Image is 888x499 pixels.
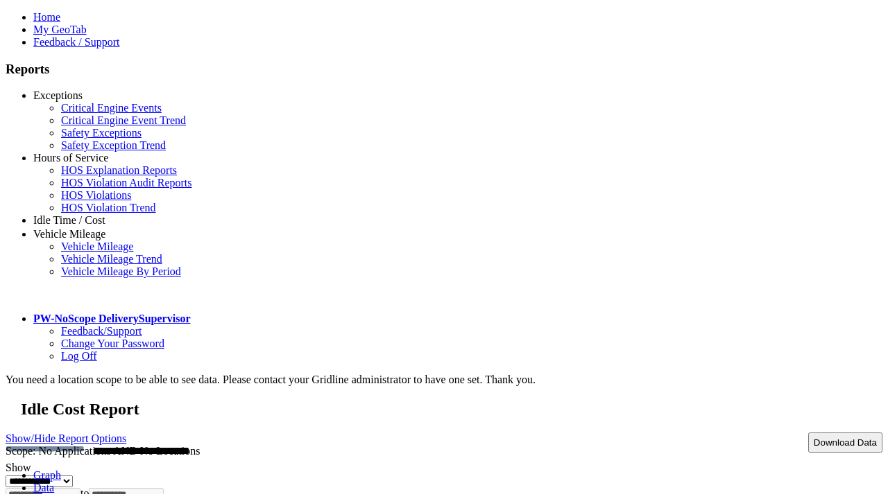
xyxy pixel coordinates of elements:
a: Safety Exceptions [61,127,142,139]
a: Home [33,11,60,23]
a: My GeoTab [33,24,87,35]
a: Idle Cost [61,227,101,238]
a: Log Off [61,350,97,362]
div: You need a location scope to be able to see data. Please contact your Gridline administrator to h... [6,374,882,386]
a: Vehicle Mileage [61,240,133,252]
a: Show/Hide Report Options [6,429,126,448]
a: Vehicle Mileage By Period [61,265,181,277]
a: Data [33,482,54,493]
a: Vehicle Mileage Trend [61,253,162,265]
a: Safety Exception Trend [61,139,166,151]
a: Exceptions [33,89,83,101]
a: HOS Explanation Reports [61,164,177,176]
h2: Idle Cost Report [21,400,882,419]
button: Download Data [808,432,882,453]
a: PW-NoScope DeliverySupervisor [33,313,190,324]
a: Hours of Service [33,152,108,164]
a: Idle Time / Cost [33,214,105,226]
label: Show [6,462,31,473]
h3: Reports [6,62,882,77]
a: HOS Violations [61,189,131,201]
a: Vehicle Mileage [33,228,105,240]
span: to [80,487,89,499]
a: Change Your Password [61,338,164,349]
a: Feedback / Support [33,36,119,48]
a: HOS Violation Trend [61,202,156,213]
span: Scope: No Applications AND No Locations [6,445,200,457]
a: Graph [33,469,61,481]
a: HOS Violation Audit Reports [61,177,192,189]
a: Critical Engine Event Trend [61,114,186,126]
a: Critical Engine Events [61,102,162,114]
a: Feedback/Support [61,325,142,337]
